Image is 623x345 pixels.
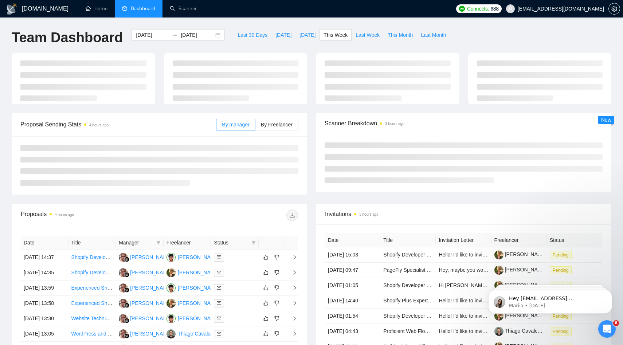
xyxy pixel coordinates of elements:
span: Last 30 Days [238,31,267,39]
th: Manager [116,236,164,250]
td: [DATE] 09:47 [325,263,380,278]
th: Status [547,233,602,247]
a: Pending [550,267,575,273]
button: [DATE] [295,29,320,41]
a: NM[PERSON_NAME] [PERSON_NAME] [166,285,263,290]
a: Thiago Cavalcanti [494,328,546,334]
td: WordPress and WooCommerce Developer Needed for Immediate Start [68,326,116,342]
span: Invitations [325,209,602,219]
time: 4 hours ago [55,213,74,217]
span: filter [156,240,161,245]
div: [PERSON_NAME] Chalaca [PERSON_NAME] [178,268,283,277]
th: Freelancer [491,233,547,247]
td: Shopify Developer (Finishing Existing Design) [68,250,116,265]
span: like [263,270,269,275]
td: Experienced Shopify Designer & Developer Needed [68,296,116,311]
a: NM[PERSON_NAME] [PERSON_NAME] [166,254,263,260]
th: Invitation Letter [436,233,491,247]
span: setting [609,6,620,12]
button: like [262,329,270,338]
span: dashboard [122,6,127,11]
span: mail [217,270,221,275]
img: NM [166,283,176,293]
td: Shopify Developer Needed to Fix Price Filters [380,278,436,293]
div: [PERSON_NAME] [PERSON_NAME] [178,314,263,322]
a: BB[PERSON_NAME] Chalaca [PERSON_NAME] [166,269,283,275]
img: KG [119,268,128,277]
th: Title [68,236,116,250]
a: setting [608,6,620,12]
span: like [263,254,269,260]
div: [PERSON_NAME] [130,314,172,322]
span: dislike [274,315,279,321]
span: like [263,331,269,337]
a: [PERSON_NAME] Chalaca [PERSON_NAME] [494,251,610,257]
a: Proficient Web Flow Developer with Brand Expertise Needed [383,328,521,334]
span: 8 [613,320,619,326]
span: By Freelancer [261,122,293,128]
input: Start date [136,31,169,39]
div: [PERSON_NAME] [130,299,172,307]
h1: Team Dashboard [12,29,123,46]
button: Last Month [417,29,450,41]
img: NM [166,253,176,262]
button: dislike [273,283,281,292]
span: right [286,301,297,306]
span: 688 [490,5,498,13]
div: [PERSON_NAME] [130,253,172,261]
a: KG[PERSON_NAME] [119,254,172,260]
span: right [286,316,297,321]
img: TC [166,329,176,338]
a: KG[PERSON_NAME] [119,285,172,290]
img: BB [166,299,176,308]
span: right [286,270,297,275]
a: Shopify Developer Needed for Custom Product Variant & Bundle Selector (Box-Style Options) [383,313,595,319]
img: c1PYg2RFmoAoYv-95gynOyD5mL57fef8ep7XqdQUmkg9mUw9U1Eq99aMnEBB4sac9f [494,266,504,275]
span: like [263,285,269,291]
span: This Week [324,31,348,39]
td: [DATE] 13:05 [21,326,68,342]
span: mail [217,332,221,336]
span: mail [217,301,221,305]
img: NM [166,314,176,323]
td: PageFly Specialist Needed for Shopify Landing Page Creation [380,263,436,278]
td: [DATE] 14:35 [21,265,68,281]
span: filter [155,237,162,248]
img: gigradar-bm.png [124,333,129,338]
span: Pending [550,266,572,274]
time: 4 hours ago [89,123,109,127]
span: dislike [274,270,279,275]
th: Title [380,233,436,247]
a: Pending [550,328,575,334]
span: dislike [274,300,279,306]
div: [PERSON_NAME] [PERSON_NAME] [178,284,263,292]
td: [DATE] 13:30 [21,311,68,326]
td: Proficient Web Flow Developer with Brand Expertise Needed [380,324,436,339]
a: BB[PERSON_NAME] Chalaca [PERSON_NAME] [166,300,283,306]
th: Date [325,233,380,247]
td: [DATE] 01:54 [325,309,380,324]
span: right [286,285,297,290]
button: dislike [273,253,281,262]
span: mail [217,255,221,259]
th: Freelancer [164,236,211,250]
span: right [286,255,297,260]
span: dislike [274,254,279,260]
span: user [508,6,513,11]
iframe: Intercom notifications message [477,274,623,325]
a: Shopify Developer Needed to Fix Price Filters [383,282,486,288]
div: [PERSON_NAME] [130,268,172,277]
span: [DATE] [299,31,316,39]
button: [DATE] [271,29,295,41]
a: PageFly Specialist Needed for Shopify Landing Page Creation [383,267,524,273]
img: KG [119,253,128,262]
img: KG [119,283,128,293]
img: KG [119,329,128,338]
span: Manager [119,239,153,247]
a: Website Technician and Designer [71,315,147,321]
a: KG[PERSON_NAME] [119,315,172,321]
span: dislike [274,285,279,291]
